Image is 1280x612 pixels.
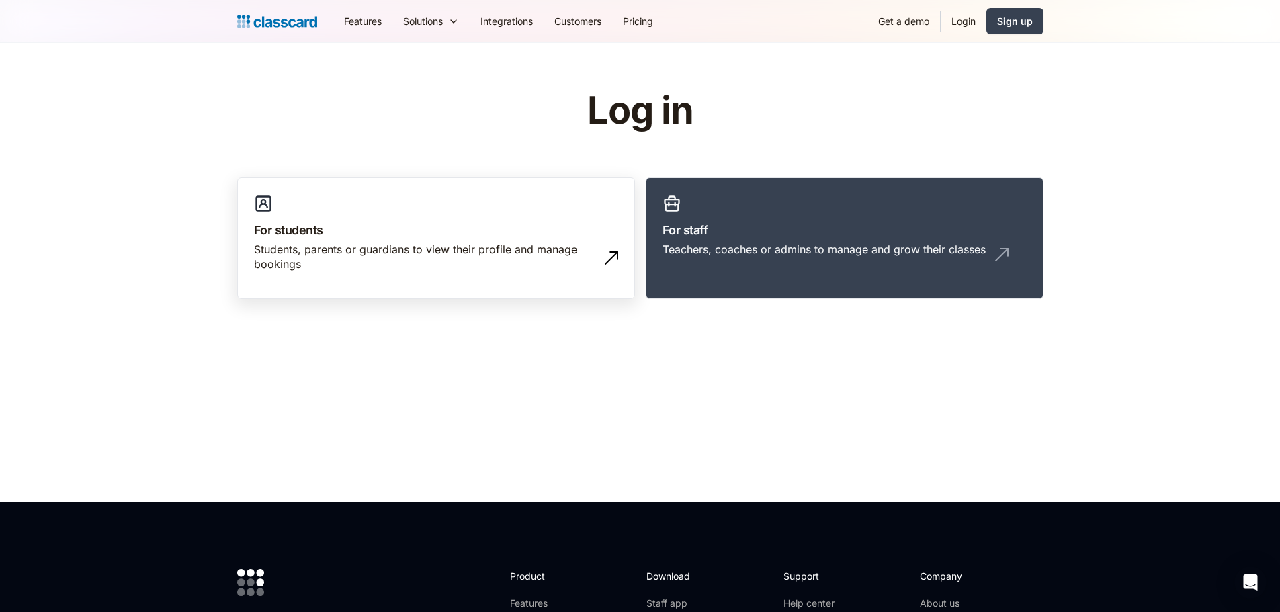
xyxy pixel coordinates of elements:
[986,8,1043,34] a: Sign up
[1234,566,1267,599] div: Open Intercom Messenger
[237,12,317,31] a: home
[997,14,1033,28] div: Sign up
[646,597,701,610] a: Staff app
[237,177,635,300] a: For studentsStudents, parents or guardians to view their profile and manage bookings
[510,597,582,610] a: Features
[333,6,392,36] a: Features
[867,6,940,36] a: Get a demo
[783,597,838,610] a: Help center
[544,6,612,36] a: Customers
[663,242,986,257] div: Teachers, coaches or admins to manage and grow their classes
[254,221,618,239] h3: For students
[663,221,1027,239] h3: For staff
[920,569,1009,583] h2: Company
[427,90,853,132] h1: Log in
[470,6,544,36] a: Integrations
[646,569,701,583] h2: Download
[254,242,591,272] div: Students, parents or guardians to view their profile and manage bookings
[920,597,1009,610] a: About us
[392,6,470,36] div: Solutions
[510,569,582,583] h2: Product
[646,177,1043,300] a: For staffTeachers, coaches or admins to manage and grow their classes
[783,569,838,583] h2: Support
[941,6,986,36] a: Login
[612,6,664,36] a: Pricing
[403,14,443,28] div: Solutions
